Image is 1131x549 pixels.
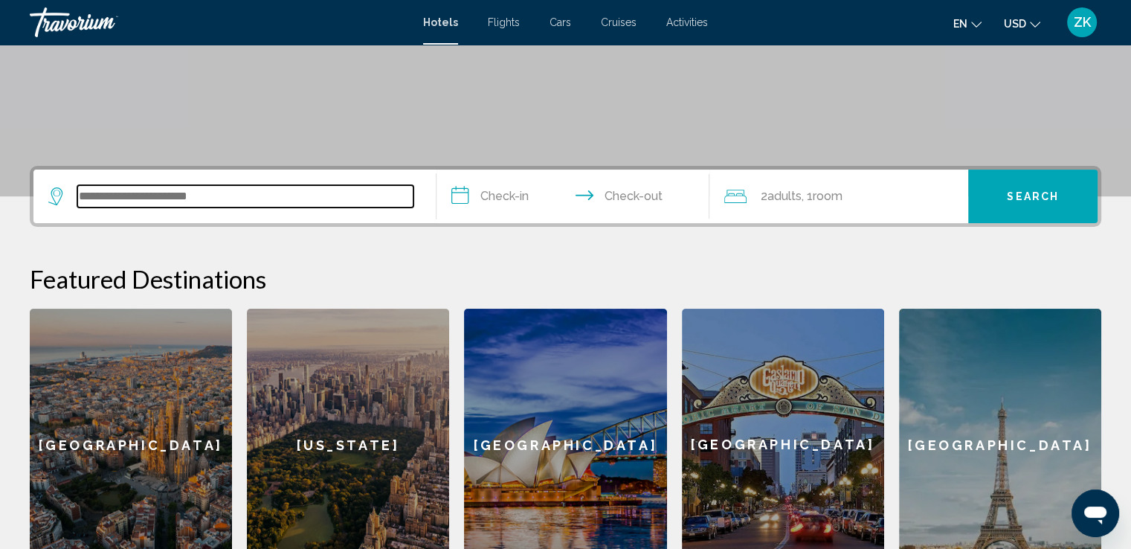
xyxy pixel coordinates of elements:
[1004,18,1026,30] span: USD
[488,16,520,28] a: Flights
[33,170,1098,223] div: Search widget
[801,186,842,207] span: , 1
[953,18,967,30] span: en
[550,16,571,28] a: Cars
[30,264,1101,294] h2: Featured Destinations
[1074,15,1091,30] span: ZK
[760,186,801,207] span: 2
[436,170,710,223] button: Check in and out dates
[1063,7,1101,38] button: User Menu
[1004,13,1040,34] button: Change currency
[601,16,637,28] a: Cruises
[767,189,801,203] span: Adults
[953,13,982,34] button: Change language
[1072,489,1119,537] iframe: Кнопка запуска окна обмена сообщениями
[709,170,968,223] button: Travelers: 2 adults, 0 children
[968,170,1098,223] button: Search
[812,189,842,203] span: Room
[423,16,458,28] a: Hotels
[1007,191,1059,203] span: Search
[30,7,408,37] a: Travorium
[666,16,708,28] a: Activities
